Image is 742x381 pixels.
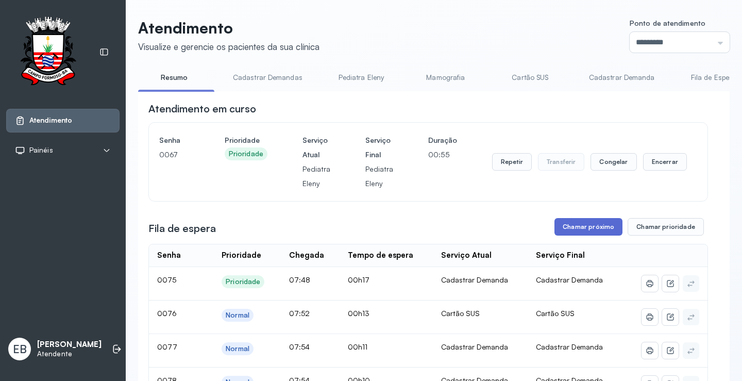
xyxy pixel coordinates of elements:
h4: Serviço Final [365,133,393,162]
h4: Serviço Atual [302,133,330,162]
button: Chamar prioridade [628,218,704,236]
a: Mamografia [410,69,482,86]
span: Cartão SUS [536,309,575,318]
span: 0076 [157,309,177,318]
button: Chamar próximo [554,218,622,236]
h3: Fila de espera [148,221,216,236]
span: 07:48 [289,275,310,284]
span: Cadastrar Demanda [536,342,603,351]
span: 00h11 [348,342,367,351]
a: Resumo [138,69,210,86]
span: Painéis [29,146,53,155]
div: Cadastrar Demanda [441,275,519,285]
button: Repetir [492,153,532,171]
p: 0067 [159,147,190,162]
h3: Atendimento em curso [148,102,256,116]
span: 07:54 [289,342,310,351]
p: Atendimento [138,19,319,37]
div: Prioridade [226,277,260,286]
div: Normal [226,311,249,320]
span: Ponto de atendimento [630,19,705,27]
span: 00h17 [348,275,369,284]
div: Senha [157,251,181,260]
a: Atendimento [15,115,111,126]
h4: Prioridade [225,133,267,147]
p: Pediatra Eleny [302,162,330,191]
span: Cadastrar Demanda [536,275,603,284]
button: Encerrar [643,153,687,171]
div: Serviço Atual [441,251,492,260]
button: Congelar [591,153,636,171]
div: Serviço Final [536,251,585,260]
div: Normal [226,344,249,353]
img: Logotipo do estabelecimento [11,16,85,88]
a: Cartão SUS [494,69,566,86]
span: 07:52 [289,309,310,318]
p: [PERSON_NAME] [37,340,102,350]
div: Cadastrar Demanda [441,342,519,352]
h4: Senha [159,133,190,147]
span: 0077 [157,342,177,351]
span: 00h13 [348,309,369,318]
div: Prioridade [222,251,261,260]
a: Cadastrar Demandas [223,69,313,86]
h4: Duração [428,133,457,147]
p: Atendente [37,350,102,358]
a: Cadastrar Demanda [579,69,665,86]
div: Tempo de espera [348,251,413,260]
p: 00:55 [428,147,457,162]
button: Transferir [538,153,585,171]
p: Pediatra Eleny [365,162,393,191]
span: 0075 [157,275,176,284]
div: Prioridade [229,150,263,158]
a: Pediatra Eleny [325,69,397,86]
div: Visualize e gerencie os pacientes da sua clínica [138,41,319,52]
div: Chegada [289,251,324,260]
span: Atendimento [29,116,72,125]
div: Cartão SUS [441,309,519,318]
